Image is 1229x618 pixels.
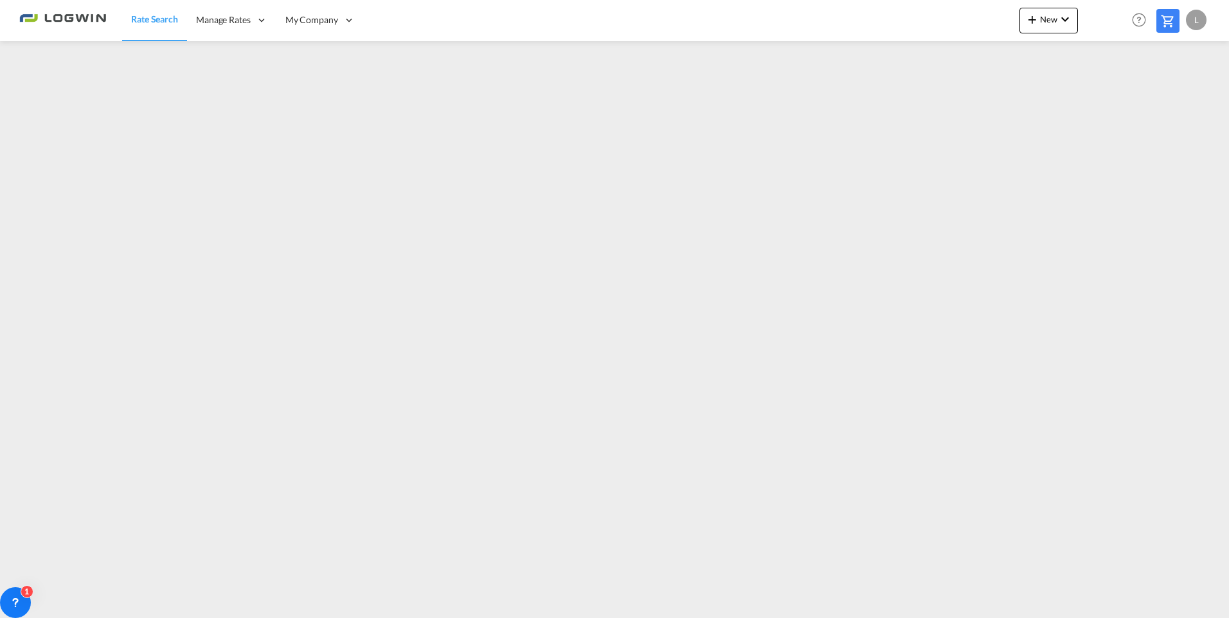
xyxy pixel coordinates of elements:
[1025,12,1040,27] md-icon: icon-plus 400-fg
[1186,10,1207,30] div: L
[1019,8,1078,33] button: icon-plus 400-fgNewicon-chevron-down
[1057,12,1073,27] md-icon: icon-chevron-down
[19,6,106,35] img: 2761ae10d95411efa20a1f5e0282d2d7.png
[196,13,251,26] span: Manage Rates
[1128,9,1150,31] span: Help
[131,13,178,24] span: Rate Search
[1025,14,1073,24] span: New
[1128,9,1156,32] div: Help
[285,13,338,26] span: My Company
